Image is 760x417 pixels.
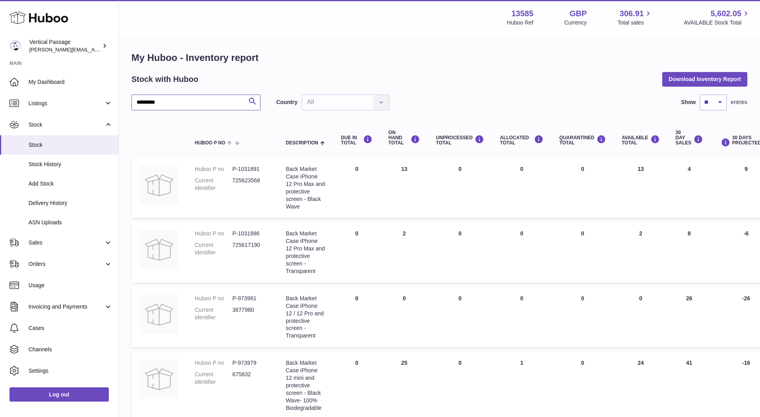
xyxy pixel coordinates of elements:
[428,222,492,282] td: 0
[28,324,112,332] span: Cases
[286,230,325,275] div: Back Market Case iPhone 12 Pro Max and protective screen - Transparent
[28,78,112,86] span: My Dashboard
[131,74,198,85] h2: Stock with Huboo
[614,287,668,347] td: 0
[676,130,703,146] div: 30 DAY SALES
[9,387,109,402] a: Log out
[668,157,711,218] td: 4
[28,239,104,246] span: Sales
[232,359,270,367] dd: P-973979
[195,165,232,173] dt: Huboo P no
[507,19,534,27] div: Huboo Ref
[29,38,101,53] div: Vertical Passage
[28,303,104,311] span: Invoicing and Payments
[614,222,668,282] td: 2
[232,371,270,386] dd: 675832
[28,367,112,375] span: Settings
[581,360,584,366] span: 0
[559,135,606,146] div: QUARANTINED Total
[195,140,225,146] span: Huboo P no
[333,287,380,347] td: 0
[195,306,232,321] dt: Current identifier
[276,99,298,106] label: Country
[28,121,104,129] span: Stock
[668,222,711,282] td: 8
[232,241,270,256] dd: 725617190
[232,177,270,192] dd: 725623568
[286,295,325,339] div: Back Market Case iPhone 12 / 12 Pro and protective screen - Transparent
[195,241,232,256] dt: Current identifier
[614,157,668,218] td: 13
[581,230,584,237] span: 0
[662,72,747,86] button: Download Inventory Report
[581,295,584,301] span: 0
[684,8,750,27] a: 5,602.05 AVAILABLE Stock Total
[195,177,232,192] dt: Current identifier
[28,100,104,107] span: Listings
[436,135,484,146] div: UNPROCESSED Total
[380,287,428,347] td: 0
[195,359,232,367] dt: Huboo P no
[333,222,380,282] td: 0
[681,99,696,106] label: Show
[428,157,492,218] td: 0
[564,19,587,27] div: Currency
[28,219,112,226] span: ASN Uploads
[286,359,325,411] div: Back Market Case iPhone 12 mini and protective screen - Black Wave- 100% Biodegradable
[492,157,551,218] td: 0
[617,8,653,27] a: 306.91 Total sales
[139,295,179,334] img: product image
[684,19,750,27] span: AVAILABLE Stock Total
[131,51,747,64] h1: My Huboo - Inventory report
[581,166,584,172] span: 0
[139,230,179,269] img: product image
[711,8,741,19] span: 5,602.05
[617,19,653,27] span: Total sales
[232,165,270,173] dd: P-1031891
[731,99,747,106] span: entries
[232,295,270,302] dd: P-973981
[500,135,543,146] div: ALLOCATED Total
[139,359,179,399] img: product image
[195,295,232,302] dt: Huboo P no
[195,371,232,386] dt: Current identifier
[232,230,270,237] dd: P-1031886
[28,282,112,289] span: Usage
[28,199,112,207] span: Delivery History
[286,140,318,146] span: Description
[341,135,372,146] div: DUE IN TOTAL
[492,222,551,282] td: 0
[28,260,104,268] span: Orders
[28,161,112,168] span: Stock History
[380,222,428,282] td: 2
[28,141,112,149] span: Stock
[28,180,112,188] span: Add Stock
[668,287,711,347] td: 26
[380,157,428,218] td: 13
[388,130,420,146] div: ON HAND Total
[511,8,534,19] strong: 13585
[28,346,112,353] span: Channels
[619,8,644,19] span: 306.91
[286,165,325,210] div: Back Market Case iPhone 12 Pro Max and protective screen - Black Wave
[492,287,551,347] td: 0
[333,157,380,218] td: 0
[195,230,232,237] dt: Huboo P no
[622,135,660,146] div: AVAILABLE Total
[428,287,492,347] td: 0
[139,165,179,205] img: product image
[9,40,21,52] img: ryan@verticalpassage.com
[232,306,270,321] dd: 3877980
[29,46,159,53] span: [PERSON_NAME][EMAIL_ADDRESS][DOMAIN_NAME]
[570,8,587,19] strong: GBP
